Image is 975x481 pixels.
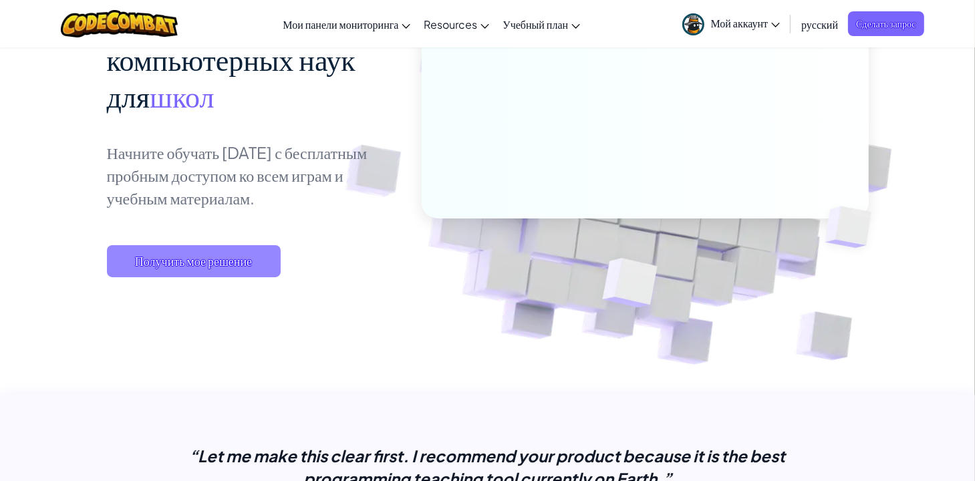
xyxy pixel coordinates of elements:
[150,77,214,114] span: школ
[417,6,496,42] a: Resources
[803,178,903,276] img: Overlap cubes
[496,6,587,42] a: Учебный план
[424,17,477,31] span: Resources
[682,13,704,35] img: avatar
[795,6,845,42] a: русский
[283,17,398,31] span: Мои панели мониторинга
[503,17,568,31] span: Учебный план
[107,141,402,209] p: Начните обучать [DATE] с бесплатным пробным доступом ко всем играм и учебным материалам.
[801,17,838,31] span: русский
[61,10,178,37] img: CodeCombat logo
[107,245,281,277] button: Получить мое решение
[569,230,689,341] img: Overlap cubes
[711,16,781,30] span: Мой аккаунт
[676,3,787,45] a: Мой аккаунт
[848,11,924,36] a: Сделать запрос
[276,6,417,42] a: Мои панели мониторинга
